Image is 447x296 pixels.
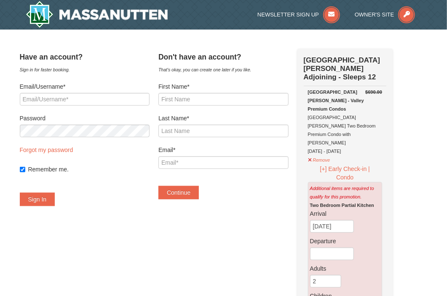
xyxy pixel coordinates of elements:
span: Owner's Site [355,11,394,18]
a: Forgot my password [20,147,73,153]
input: First Name [158,93,289,106]
input: Email/Username* [20,93,150,106]
input: Email* [158,156,289,169]
strong: Two Bedroom Partial Kitchen [310,203,375,208]
h4: Have an account? [20,53,150,61]
input: Last Name [158,125,289,137]
div: [GEOGRAPHIC_DATA][PERSON_NAME] Two Bedroom Premium Condo with [PERSON_NAME] [DATE] - [DATE] [308,88,383,155]
label: Adults [310,264,380,273]
a: Massanutten Resort [26,1,168,28]
label: First Name* [158,82,289,91]
button: Sign In [20,193,55,206]
label: Email* [158,146,289,154]
a: Newsletter Sign Up [257,11,340,18]
em: Additional items are required to qualify for this promotion. [310,186,374,199]
label: Departure [310,237,380,245]
div: That's okay, you can create one later if you like. [158,65,289,74]
button: Remove [308,154,331,164]
label: Password [20,114,150,122]
strong: [GEOGRAPHIC_DATA][PERSON_NAME] Adjoining - Sleeps 12 [304,56,380,81]
div: Sign in for faster booking. [20,65,150,74]
label: Last Name* [158,114,289,122]
label: Remember me. [28,165,150,174]
label: Arrival [310,209,380,218]
span: Newsletter Sign Up [257,11,319,18]
del: $690.00 [365,90,382,95]
h4: Don't have an account? [158,53,289,61]
label: Email/Username* [20,82,150,91]
img: Massanutten Resort Logo [26,1,168,28]
button: [+] Early Check-in | Condo [308,164,383,182]
a: Owner's Site [355,11,415,18]
button: Continue [158,186,199,199]
strong: [GEOGRAPHIC_DATA][PERSON_NAME] - Valley Premium Condos [308,90,364,111]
